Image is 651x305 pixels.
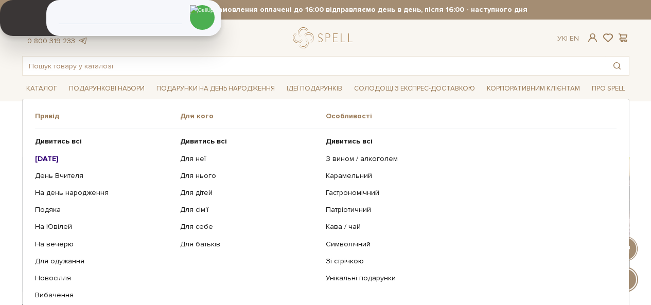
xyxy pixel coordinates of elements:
div: Ук [557,34,579,43]
a: Дивитись всі [35,137,173,146]
b: Дивитись всі [180,137,227,146]
a: Новосілля [35,274,173,283]
button: Пошук товару у каталозі [605,57,629,75]
a: Патріотичний [326,205,609,214]
a: На Ювілей [35,222,173,231]
a: logo [293,27,357,48]
a: Подарункові набори [65,81,149,97]
a: [DATE] [35,154,173,164]
a: Символічний [326,240,609,249]
a: Солодощі з експрес-доставкою [350,80,479,97]
a: Для сім'ї [180,205,318,214]
a: Вибачення [35,291,173,300]
span: Особливості [326,112,617,121]
a: 0 800 319 233 [27,37,75,45]
span: | [566,34,568,43]
b: [DATE] [35,154,59,163]
a: Подяка [35,205,173,214]
a: День Вчителя [35,171,173,181]
a: Унікальні подарунки [326,274,609,283]
a: telegram [78,37,88,45]
a: Кава / чай [326,222,609,231]
a: Карамельний [326,171,609,181]
a: Дивитись всі [180,137,318,146]
input: Пошук товару у каталозі [23,57,605,75]
a: En [570,34,579,43]
a: Зі стрічкою [326,257,609,266]
b: Дивитись всі [35,137,82,146]
a: Для дітей [180,188,318,198]
a: Для батьків [180,240,318,249]
span: Привід [35,112,181,121]
a: Гастрономічний [326,188,609,198]
a: Корпоративним клієнтам [483,81,584,97]
a: Для нього [180,171,318,181]
a: На день народження [35,188,173,198]
a: Про Spell [588,81,629,97]
a: Подарунки на День народження [152,81,279,97]
a: З вином / алкоголем [326,154,609,164]
a: Каталог [22,81,61,97]
a: Для неї [180,154,318,164]
span: Для кого [180,112,326,121]
a: На вечерю [35,240,173,249]
a: Для одужання [35,257,173,266]
b: Дивитись всі [326,137,373,146]
a: Ідеї подарунків [283,81,346,97]
strong: Працюємо без вихідних. Замовлення оплачені до 16:00 відправляємо день в день, після 16:00 - насту... [22,5,629,14]
a: Дивитись всі [326,137,609,146]
a: Для себе [180,222,318,231]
